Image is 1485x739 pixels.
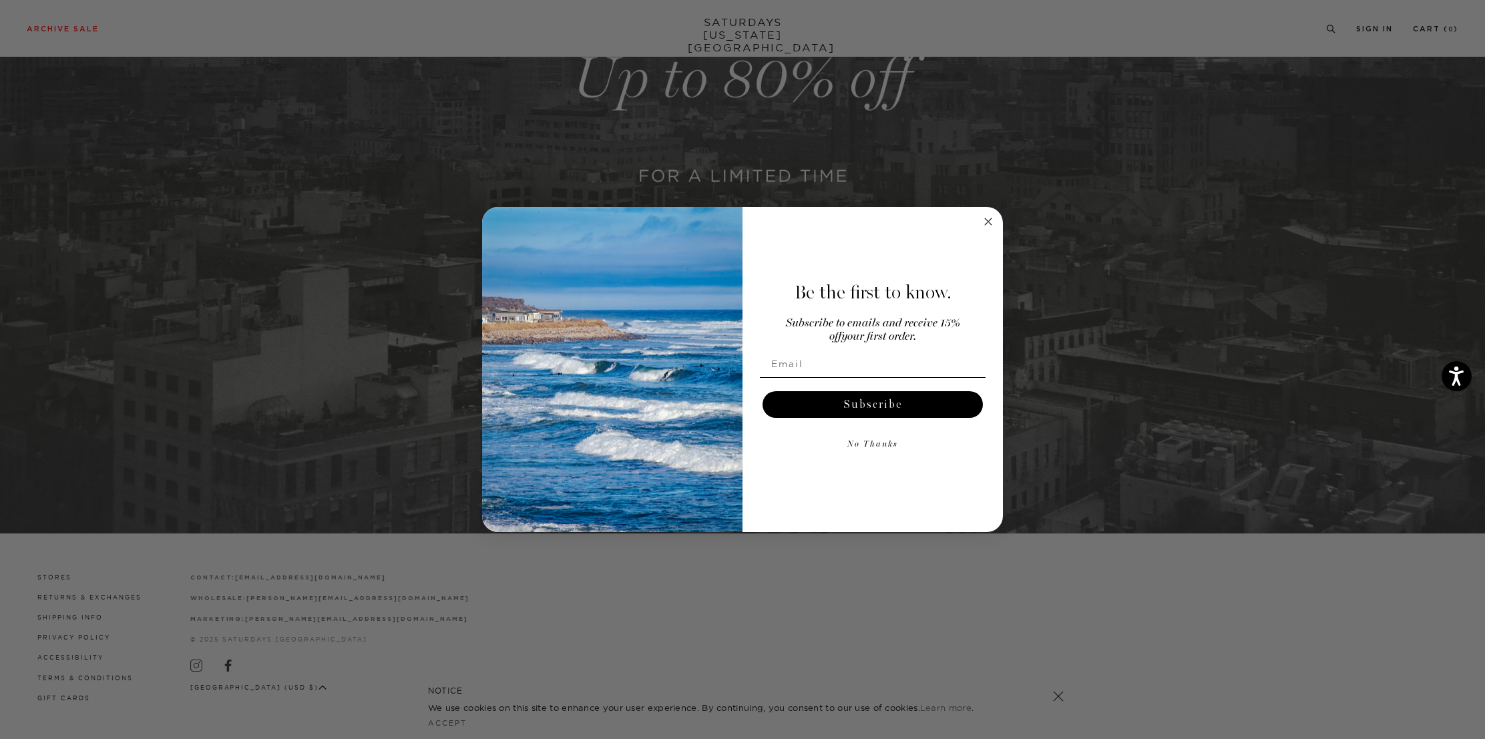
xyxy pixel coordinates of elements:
button: Close dialog [980,214,996,230]
span: Subscribe to emails and receive 15% [786,318,960,329]
button: No Thanks [760,431,986,458]
button: Subscribe [763,391,983,418]
span: your first order. [841,331,916,342]
input: Email [760,350,986,377]
span: off [829,331,841,342]
img: underline [760,377,986,378]
span: Be the first to know. [795,281,951,304]
img: 125c788d-000d-4f3e-b05a-1b92b2a23ec9.jpeg [482,207,742,533]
